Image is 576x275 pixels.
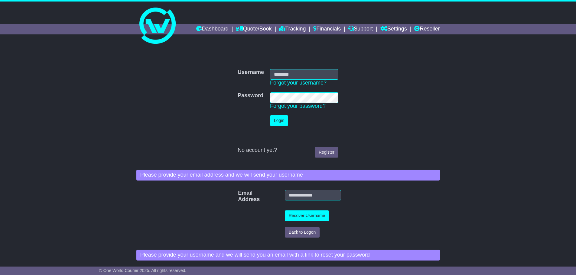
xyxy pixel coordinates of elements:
a: Settings [380,24,407,34]
label: Password [238,92,263,99]
a: Tracking [279,24,306,34]
a: Quote/Book [236,24,272,34]
div: Please provide your username and we will send you an email with a link to reset your password [136,250,440,261]
button: Login [270,115,288,126]
a: Forgot your username? [270,80,327,86]
a: Financials [313,24,341,34]
a: Dashboard [196,24,229,34]
label: Email Address [235,190,246,203]
span: © One World Courier 2025. All rights reserved. [99,268,187,273]
div: Please provide your email address and we will send your username [136,170,440,181]
a: Register [315,147,338,158]
label: Username [238,69,264,76]
a: Reseller [414,24,440,34]
div: No account yet? [238,147,338,154]
button: Back to Logon [285,227,320,238]
button: Recover Username [285,210,329,221]
a: Forgot your password? [270,103,326,109]
a: Support [348,24,373,34]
